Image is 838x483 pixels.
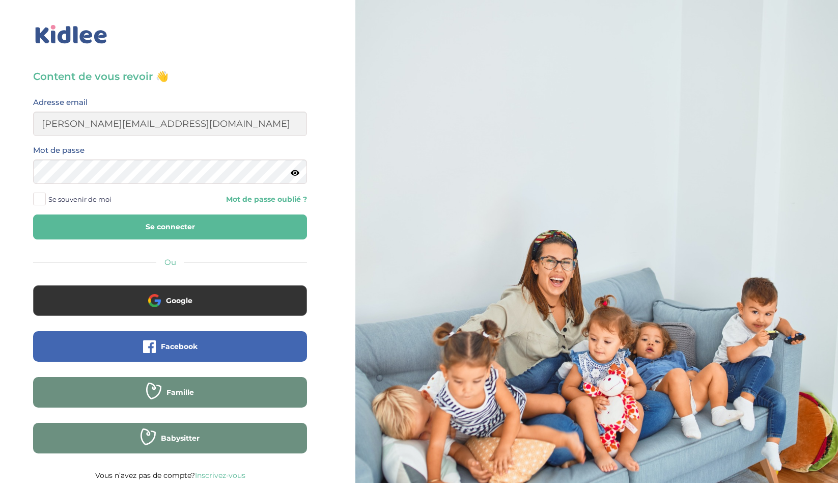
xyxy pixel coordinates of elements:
[148,294,161,307] img: google.png
[33,112,307,136] input: Email
[33,469,307,482] p: Vous n’avez pas de compte?
[33,423,307,453] button: Babysitter
[161,341,198,352] span: Facebook
[33,331,307,362] button: Facebook
[166,387,194,397] span: Famille
[33,394,307,404] a: Famille
[33,214,307,239] button: Se connecter
[143,340,156,353] img: facebook.png
[33,440,307,450] a: Babysitter
[166,296,192,306] span: Google
[33,377,307,408] button: Famille
[33,23,109,46] img: logo_kidlee_bleu
[33,144,85,157] label: Mot de passe
[33,285,307,316] button: Google
[48,193,111,206] span: Se souvenir de moi
[33,69,307,84] h3: Content de vous revoir 👋
[195,471,245,480] a: Inscrivez-vous
[164,257,176,267] span: Ou
[33,96,88,109] label: Adresse email
[33,303,307,312] a: Google
[161,433,200,443] span: Babysitter
[178,195,307,204] a: Mot de passe oublié ?
[33,348,307,358] a: Facebook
